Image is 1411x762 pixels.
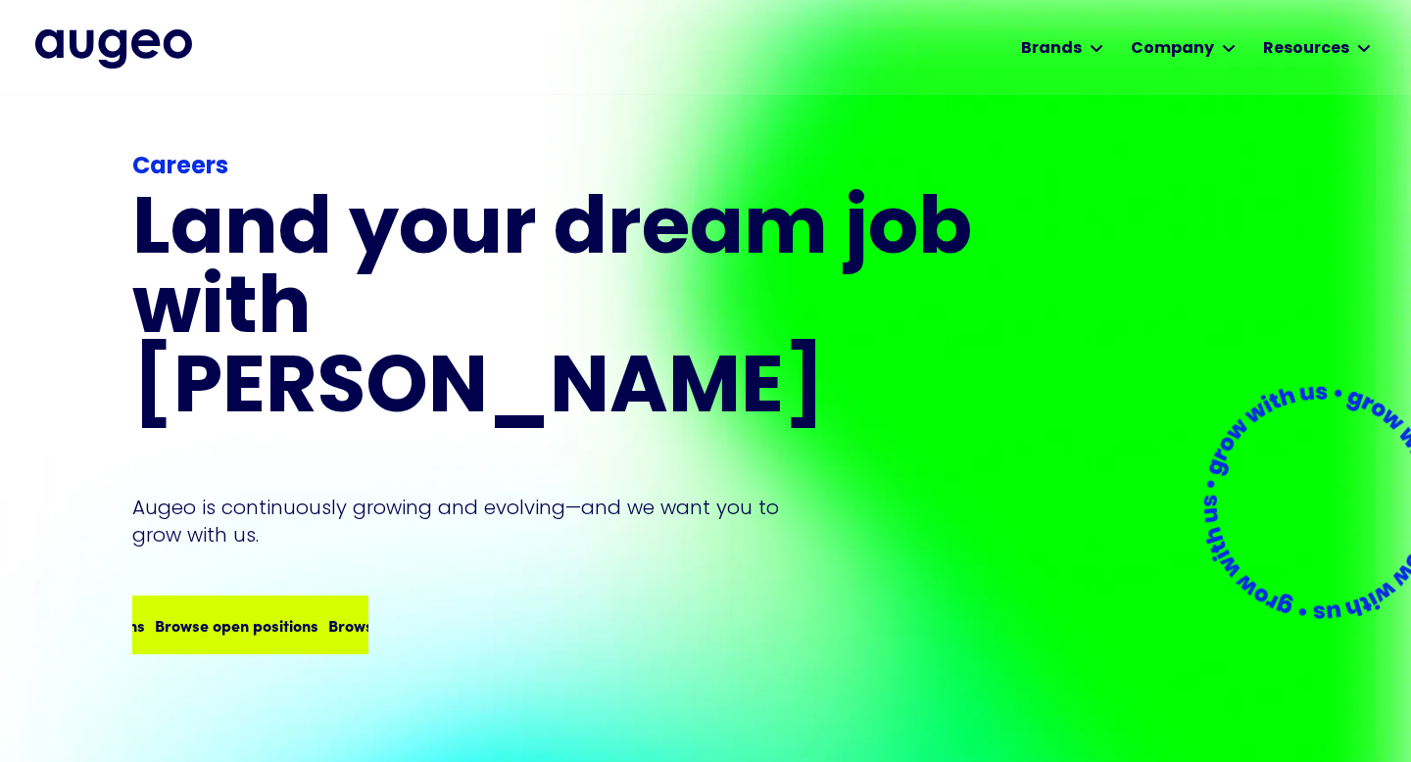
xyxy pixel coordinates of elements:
div: Resources [1263,37,1349,61]
a: Browse open positionsBrowse open positionsBrowse open positions [132,595,368,654]
img: Augeo's full logo in midnight blue. [35,29,192,69]
strong: Careers [132,156,228,179]
div: Brands [1021,37,1082,61]
a: home [35,29,192,69]
h1: Land your dream job﻿ with [PERSON_NAME] [132,193,979,431]
div: Browse open positions [328,613,492,637]
p: Augeo is continuously growing and evolving—and we want you to grow with us. [132,494,806,548]
div: Browse open positions [155,613,318,637]
div: Company [1131,37,1214,61]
